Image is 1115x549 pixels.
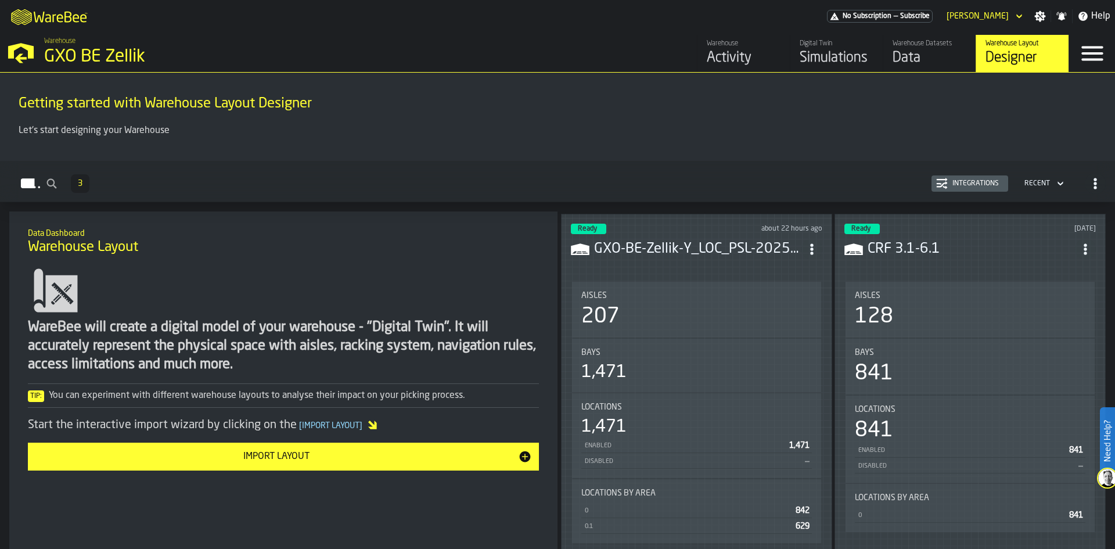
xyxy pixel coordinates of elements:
button: button-Integrations [931,175,1008,192]
div: StatList-item-Enabled [855,442,1085,458]
span: 3 [78,180,82,188]
span: Ready [851,225,871,232]
div: Title [581,348,812,357]
div: Disabled [857,462,1074,470]
div: Activity [707,49,780,67]
div: 128 [855,305,893,328]
div: Disabled [584,458,800,465]
div: stat-Aisles [572,282,821,338]
span: Warehouse Layout [28,238,138,257]
div: DropdownMenuValue-4 [1024,180,1050,188]
div: Warehouse Layout [985,40,1059,48]
div: Updated: 29/09/2025, 13:57:20 Created: 29/09/2025, 13:55:44 [989,225,1096,233]
div: Title [855,405,1085,414]
a: link-to-/wh/i/5fa160b1-7992-442a-9057-4226e3d2ae6d/simulations [790,35,883,72]
div: GXO BE Zellik [44,46,358,67]
div: ButtonLoadMore-Load More-Prev-First-Last [66,174,94,193]
div: StatList-item-Disabled [855,458,1085,473]
div: 1,471 [581,417,627,437]
div: 0 [857,512,1064,519]
div: DropdownMenuValue-4 [1020,177,1066,191]
button: button-Import Layout [28,443,539,471]
div: status-3 2 [571,224,606,234]
span: Ready [578,225,597,232]
span: Getting started with Warehouse Layout Designer [19,95,312,113]
div: StatList-item-0.1 [581,518,812,534]
div: stat-Aisles [846,282,1095,338]
h2: Sub Title [28,227,539,238]
div: stat-Bays [846,339,1095,394]
div: status-3 2 [844,224,880,234]
div: title-Warehouse Layout [19,221,548,263]
div: Enabled [584,442,785,450]
h3: GXO-BE-Zellik-Y_LOC_PSL-2025-09-25-001.CSV [594,240,801,259]
div: WareBee will create a digital model of your warehouse - "Digital Twin". It will accurately repres... [28,318,539,374]
div: 1,471 [581,362,627,383]
h3: CRF 3.1-6.1 [868,240,1075,259]
a: link-to-/wh/i/5fa160b1-7992-442a-9057-4226e3d2ae6d/data [883,35,976,72]
span: 629 [796,522,810,530]
span: Locations by Area [855,493,929,503]
div: Title [855,291,1085,300]
span: No Subscription [843,12,891,20]
span: — [894,12,898,20]
p: Let's start designing your Warehouse [19,124,1096,138]
div: StatList-item-0 [581,503,812,518]
label: button-toggle-Settings [1030,10,1051,22]
div: StatList-item-Enabled [581,437,812,453]
section: card-LayoutDashboardCard [571,279,822,546]
div: DropdownMenuValue-Susana Carmona [942,9,1025,23]
span: Locations [855,405,895,414]
label: button-toggle-Menu [1069,35,1115,72]
div: 207 [581,305,620,328]
span: Tip: [28,390,44,402]
span: Aisles [581,291,607,300]
div: 841 [855,362,893,385]
div: StatList-item-Disabled [581,453,812,469]
span: 1,471 [789,442,810,450]
div: You can experiment with different warehouse layouts to analyse their impact on your picking process. [28,389,539,403]
a: link-to-/wh/i/5fa160b1-7992-442a-9057-4226e3d2ae6d/designer [976,35,1069,72]
span: Bays [855,348,874,357]
span: 841 [1069,511,1083,519]
div: Import Layout [35,450,518,464]
span: [ [299,422,302,430]
div: Title [581,403,812,412]
span: Subscribe [900,12,930,20]
a: link-to-/wh/i/5fa160b1-7992-442a-9057-4226e3d2ae6d/feed/ [697,35,790,72]
span: — [805,457,810,465]
div: Designer [985,49,1059,67]
span: Warehouse [44,37,75,45]
div: 841 [855,419,893,442]
span: — [1078,462,1083,470]
div: Start the interactive import wizard by clicking on the [28,417,539,433]
a: link-to-/wh/i/5fa160b1-7992-442a-9057-4226e3d2ae6d/pricing/ [827,10,933,23]
div: Title [855,348,1085,357]
div: stat-Bays [572,339,821,392]
div: Updated: 06/10/2025, 12:36:25 Created: 06/10/2025, 12:36:14 [715,225,822,233]
h2: Sub Title [19,92,1096,95]
div: DropdownMenuValue-Susana Carmona [947,12,1009,21]
div: StatList-item-0 [855,507,1085,523]
div: 0 [584,507,791,515]
div: stat-Locations by Area [572,479,821,543]
div: Title [855,493,1085,503]
div: 0.1 [584,523,791,530]
div: Title [581,489,812,498]
span: 842 [796,507,810,515]
div: Integrations [948,180,1003,188]
div: Warehouse Datasets [893,40,966,48]
div: stat-Locations by Area [846,484,1095,532]
div: Digital Twin [800,40,873,48]
span: Bays [581,348,600,357]
span: ] [359,422,362,430]
section: card-LayoutDashboardCard [844,279,1096,534]
div: Enabled [857,447,1064,454]
div: Title [581,291,812,300]
div: Warehouse [707,40,780,48]
span: Import Layout [297,422,365,430]
span: Aisles [855,291,880,300]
